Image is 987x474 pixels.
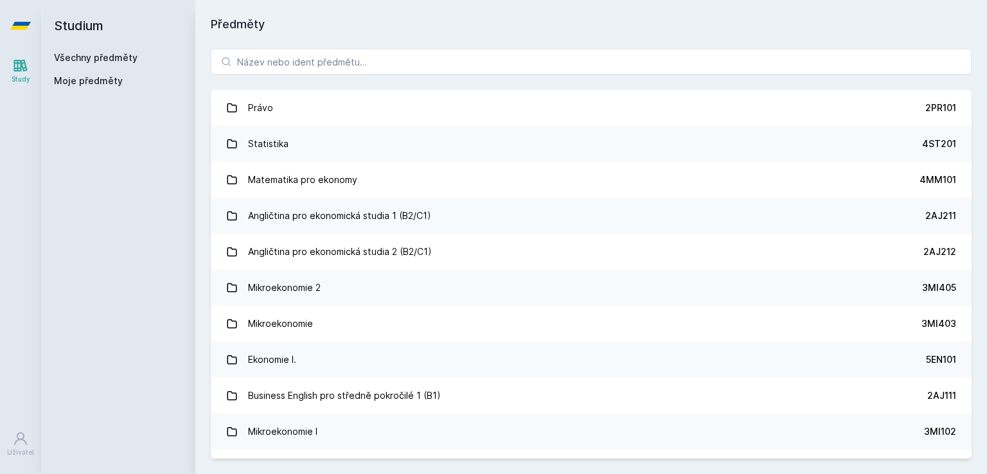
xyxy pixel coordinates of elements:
[921,317,956,330] div: 3MI403
[922,137,956,150] div: 4ST201
[54,52,138,63] a: Všechny předměty
[211,90,972,126] a: Právo 2PR101
[248,311,313,337] div: Mikroekonomie
[211,126,972,162] a: Statistika 4ST201
[248,203,431,229] div: Angličtina pro ekonomická studia 1 (B2/C1)
[211,234,972,270] a: Angličtina pro ekonomická studia 2 (B2/C1) 2AJ212
[211,378,972,414] a: Business English pro středně pokročilé 1 (B1) 2AJ111
[211,15,972,33] h1: Předměty
[211,270,972,306] a: Mikroekonomie 2 3MI405
[248,131,289,157] div: Statistika
[248,239,432,265] div: Angličtina pro ekonomická studia 2 (B2/C1)
[923,245,956,258] div: 2AJ212
[211,49,972,75] input: Název nebo ident předmětu…
[211,342,972,378] a: Ekonomie I. 5EN101
[211,162,972,198] a: Matematika pro ekonomy 4MM101
[248,167,357,193] div: Matematika pro ekonomy
[54,75,123,87] span: Moje předměty
[925,209,956,222] div: 2AJ211
[211,306,972,342] a: Mikroekonomie 3MI403
[922,281,956,294] div: 3MI405
[211,414,972,450] a: Mikroekonomie I 3MI102
[7,448,34,457] div: Uživatel
[248,383,441,408] div: Business English pro středně pokročilé 1 (B1)
[248,419,317,444] div: Mikroekonomie I
[925,101,956,114] div: 2PR101
[920,173,956,186] div: 4MM101
[3,425,39,464] a: Uživatel
[926,353,956,366] div: 5EN101
[248,95,273,121] div: Právo
[248,275,321,301] div: Mikroekonomie 2
[924,425,956,438] div: 3MI102
[3,51,39,91] a: Study
[927,389,956,402] div: 2AJ111
[248,347,296,373] div: Ekonomie I.
[211,198,972,234] a: Angličtina pro ekonomická studia 1 (B2/C1) 2AJ211
[12,75,30,84] div: Study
